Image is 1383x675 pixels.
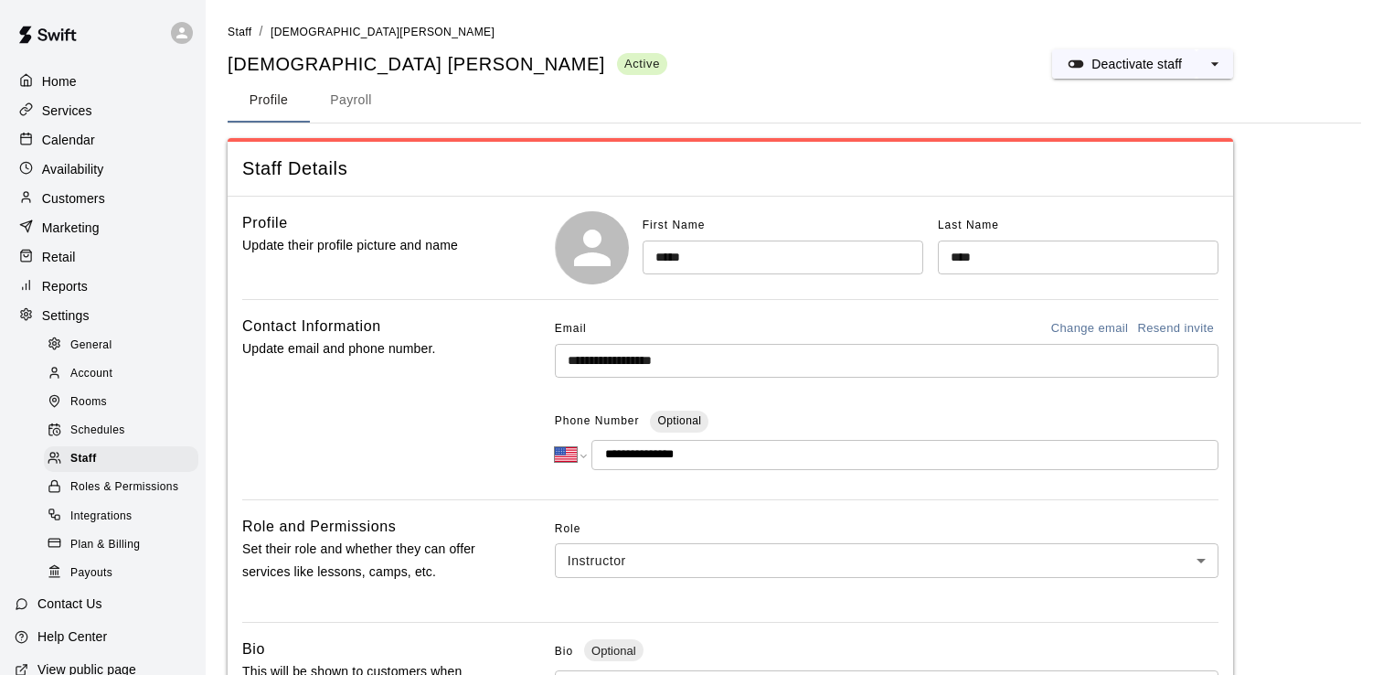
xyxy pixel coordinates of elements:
[271,26,495,38] span: [DEMOGRAPHIC_DATA][PERSON_NAME]
[44,474,206,502] a: Roles & Permissions
[617,56,667,71] span: Active
[1091,55,1182,73] p: Deactivate staff
[555,515,1218,544] span: Role
[44,333,198,359] div: General
[44,359,206,388] a: Account
[42,248,76,266] p: Retail
[584,644,643,658] span: Optional
[42,189,105,208] p: Customers
[555,315,587,344] span: Email
[44,561,198,586] div: Payouts
[44,530,206,559] a: Plan & Billing
[15,185,191,212] a: Customers
[44,475,198,500] div: Roles & Permissions
[44,361,198,387] div: Account
[15,273,191,300] a: Reports
[44,389,206,417] a: Rooms
[44,331,206,359] a: General
[42,306,90,325] p: Settings
[259,22,262,41] li: /
[42,277,88,295] p: Reports
[657,414,701,427] span: Optional
[70,422,125,440] span: Schedules
[44,504,198,530] div: Integrations
[42,219,100,237] p: Marketing
[70,337,112,355] span: General
[15,97,191,124] a: Services
[228,22,1361,42] nav: breadcrumb
[44,418,198,444] div: Schedules
[1133,315,1218,343] button: Resend invite
[242,538,496,584] p: Set their role and whether they can offer services like lessons, camps, etc.
[15,68,191,95] a: Home
[242,211,288,235] h6: Profile
[1047,315,1133,343] button: Change email
[1052,49,1197,79] button: Deactivate staff
[15,155,191,183] a: Availability
[15,214,191,241] a: Marketing
[42,72,77,91] p: Home
[228,24,251,38] a: Staff
[44,502,206,530] a: Integrations
[44,532,198,558] div: Plan & Billing
[42,160,104,178] p: Availability
[15,302,191,329] a: Settings
[70,365,112,383] span: Account
[242,337,496,360] p: Update email and phone number.
[643,219,706,231] span: First Name
[228,79,1361,123] div: staff form tabs
[70,393,107,412] span: Rooms
[555,407,640,436] span: Phone Number
[242,515,396,539] h6: Role and Permissions
[42,131,95,149] p: Calendar
[555,543,1218,577] div: Instructor
[310,79,392,123] button: Payroll
[70,536,140,554] span: Plan & Billing
[44,445,206,474] a: Staff
[37,627,107,646] p: Help Center
[44,417,206,445] a: Schedules
[70,508,133,526] span: Integrations
[1197,49,1233,79] button: select merge strategy
[44,446,198,472] div: Staff
[15,126,191,154] a: Calendar
[37,595,102,613] p: Contact Us
[44,390,198,415] div: Rooms
[242,637,265,661] h6: Bio
[70,478,178,497] span: Roles & Permissions
[242,156,1218,181] span: Staff Details
[70,564,112,583] span: Payouts
[228,79,310,123] button: Profile
[555,645,573,658] span: Bio
[70,450,97,468] span: Staff
[15,243,191,271] a: Retail
[44,559,206,587] a: Payouts
[242,315,381,338] h6: Contact Information
[1052,49,1233,79] div: split button
[228,52,667,77] div: [DEMOGRAPHIC_DATA] [PERSON_NAME]
[228,26,251,38] span: Staff
[42,102,92,120] p: Services
[938,219,999,231] span: Last Name
[242,234,496,257] p: Update their profile picture and name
